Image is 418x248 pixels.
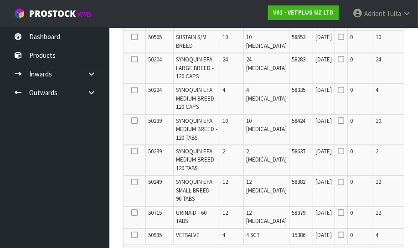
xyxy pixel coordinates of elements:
[176,56,214,81] span: SYNOQUIN EFA LARGE BREED - 120 CAPS
[148,34,162,41] span: 50565
[292,86,305,94] span: 58335
[222,148,225,156] span: 2
[148,117,162,125] span: 50239
[148,86,162,94] span: 50224
[376,86,378,94] span: 4
[222,34,228,41] span: 10
[315,209,332,217] span: [DATE]
[376,34,381,41] span: 10
[350,56,353,64] span: 0
[246,117,287,133] span: 10 [MEDICAL_DATA]
[14,8,25,19] img: cube-alt.png
[292,178,305,186] span: 58382
[315,178,332,186] span: [DATE]
[350,117,353,125] span: 0
[29,8,76,20] span: ProStock
[350,148,353,156] span: 0
[350,34,353,41] span: 0
[350,178,353,186] span: 0
[176,148,217,172] span: SYNOQUIN EFA MEDIUM BREED - 120 TABS
[292,117,305,125] span: 58424
[376,209,381,217] span: 12
[246,148,287,164] span: 2 [MEDICAL_DATA]
[176,117,217,142] span: SYNOQUIN EFA MEDIUM BREED - 120 TABS
[292,232,305,239] span: 15386
[222,209,228,217] span: 12
[273,9,334,16] strong: V01 - VETPLUS NZ LTD
[77,10,92,19] small: WMS
[246,178,287,194] span: 12 [MEDICAL_DATA]
[376,232,378,239] span: 4
[292,56,305,64] span: 58283
[350,209,353,217] span: 0
[148,209,162,217] span: 50715
[350,86,353,94] span: 0
[350,232,353,239] span: 0
[176,178,213,203] span: SYNOQUIN EFA SMALL BREED - 90 TABS
[376,117,381,125] span: 10
[376,56,381,64] span: 24
[364,9,385,18] span: Adrient
[148,148,162,156] span: 50239
[148,232,162,239] span: 50935
[292,34,305,41] span: 58553
[246,209,287,225] span: 12 [MEDICAL_DATA]
[222,232,225,239] span: 4
[376,178,381,186] span: 12
[292,209,305,217] span: 58379
[246,86,287,102] span: 4 [MEDICAL_DATA]
[376,148,378,156] span: 2
[148,56,162,64] span: 50204
[176,209,206,225] span: URINAID - 60 TABS
[176,86,217,111] span: SYNOQUIN EFA MEDIUM BREED - 120 CAPS
[148,178,162,186] span: 50249
[222,178,228,186] span: 12
[176,232,200,239] span: VETSALVE
[315,232,332,239] span: [DATE]
[315,86,332,94] span: [DATE]
[387,9,401,18] span: Tuita
[315,56,332,64] span: [DATE]
[246,56,287,72] span: 24 [MEDICAL_DATA]
[292,148,305,156] span: 58637
[268,5,339,20] a: V01 - VETPLUS NZ LTD
[222,117,228,125] span: 10
[315,117,332,125] span: [DATE]
[246,232,260,239] span: 4 SCT
[222,56,228,64] span: 24
[315,148,332,156] span: [DATE]
[222,86,225,94] span: 4
[315,34,332,41] span: [DATE]
[176,34,206,50] span: SUSTAIN S/M BREED
[246,34,287,50] span: 10 [MEDICAL_DATA]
